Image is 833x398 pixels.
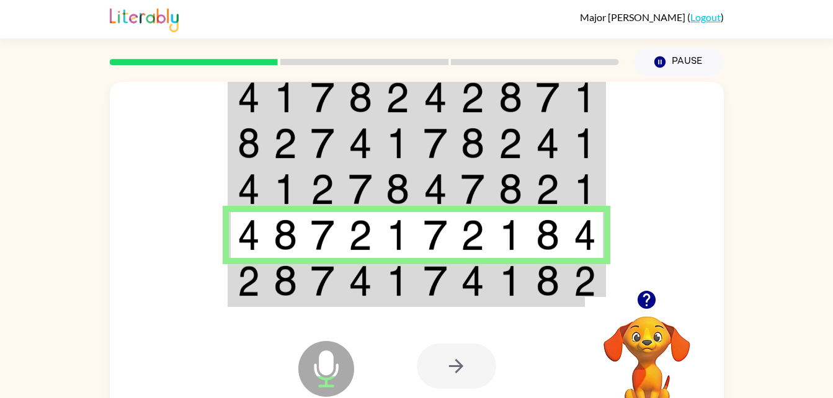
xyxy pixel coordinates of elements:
[634,48,724,76] button: Pause
[574,174,596,205] img: 1
[536,265,559,296] img: 8
[580,11,687,23] span: Major [PERSON_NAME]
[424,128,447,159] img: 7
[424,174,447,205] img: 4
[424,219,447,250] img: 7
[238,265,260,296] img: 2
[461,82,484,113] img: 2
[499,82,522,113] img: 8
[499,219,522,250] img: 1
[424,265,447,296] img: 7
[274,174,297,205] img: 1
[311,174,334,205] img: 2
[311,82,334,113] img: 7
[574,128,596,159] img: 1
[574,265,596,296] img: 2
[238,82,260,113] img: 4
[238,219,260,250] img: 4
[499,265,522,296] img: 1
[349,128,372,159] img: 4
[574,219,596,250] img: 4
[349,219,372,250] img: 2
[536,174,559,205] img: 2
[349,174,372,205] img: 7
[499,128,522,159] img: 2
[311,128,334,159] img: 7
[274,128,297,159] img: 2
[536,128,559,159] img: 4
[386,128,409,159] img: 1
[461,265,484,296] img: 4
[386,265,409,296] img: 1
[574,82,596,113] img: 1
[461,128,484,159] img: 8
[461,219,484,250] img: 2
[580,11,724,23] div: ( )
[461,174,484,205] img: 7
[536,219,559,250] img: 8
[536,82,559,113] img: 7
[386,82,409,113] img: 2
[238,174,260,205] img: 4
[386,219,409,250] img: 1
[424,82,447,113] img: 4
[274,265,297,296] img: 8
[274,219,297,250] img: 8
[499,174,522,205] img: 8
[238,128,260,159] img: 8
[386,174,409,205] img: 8
[690,11,721,23] a: Logout
[311,265,334,296] img: 7
[274,82,297,113] img: 1
[110,5,179,32] img: Literably
[349,265,372,296] img: 4
[311,219,334,250] img: 7
[349,82,372,113] img: 8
